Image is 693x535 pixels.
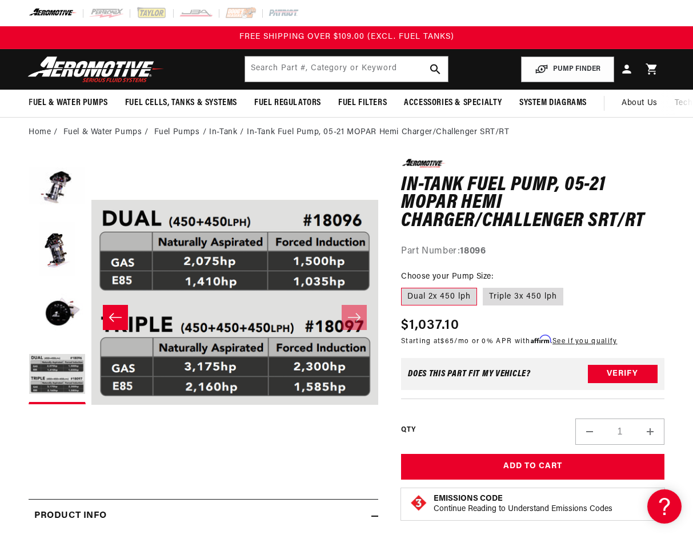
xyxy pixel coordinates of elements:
summary: Fuel Filters [330,90,395,116]
summary: Fuel & Water Pumps [20,90,117,116]
legend: Choose your Pump Size: [401,271,494,283]
label: Dual 2x 450 lph [401,288,477,306]
a: About Us [613,90,666,117]
input: Search by Part Number, Category or Keyword [245,57,448,82]
button: Add to Cart [401,454,664,480]
summary: Fuel Cells, Tanks & Systems [117,90,246,116]
span: System Diagrams [519,97,587,109]
label: QTY [401,425,415,435]
a: See if you qualify - Learn more about Affirm Financing (opens in modal) [552,338,617,345]
p: Starting at /mo or 0% APR with . [401,336,617,347]
span: FREE SHIPPING OVER $109.00 (EXCL. FUEL TANKS) [239,33,454,41]
strong: Emissions Code [434,494,503,503]
nav: breadcrumbs [29,126,664,139]
button: Emissions CodeContinue Reading to Understand Emissions Codes [434,494,612,514]
span: Fuel Regulators [254,97,321,109]
a: Fuel Pumps [154,126,200,139]
span: About Us [622,99,658,107]
span: $1,037.10 [401,315,459,336]
span: Affirm [531,335,551,344]
span: $65 [440,338,454,345]
span: Fuel Cells, Tanks & Systems [125,97,237,109]
strong: 18096 [460,247,486,256]
media-gallery: Gallery Viewer [29,159,378,476]
button: Verify [588,365,658,383]
button: Load image 2 in gallery view [29,222,86,279]
li: In-Tank [209,126,247,139]
button: PUMP FINDER [521,57,614,82]
button: Slide left [103,305,128,330]
a: Home [29,126,51,139]
button: Load image 4 in gallery view [29,347,86,404]
summary: Product Info [29,500,378,533]
h1: In-Tank Fuel Pump, 05-21 MOPAR Hemi Charger/Challenger SRT/RT [401,176,664,231]
button: Load image 3 in gallery view [29,284,86,341]
div: Part Number: [401,244,664,259]
summary: Accessories & Specialty [395,90,511,116]
summary: System Diagrams [511,90,595,116]
button: search button [423,57,448,82]
label: Triple 3x 450 lph [483,288,563,306]
button: Slide right [342,305,367,330]
span: Fuel Filters [338,97,387,109]
img: Aeromotive [25,56,167,83]
p: Continue Reading to Understand Emissions Codes [434,504,612,514]
li: In-Tank Fuel Pump, 05-21 MOPAR Hemi Charger/Challenger SRT/RT [247,126,510,139]
h2: Product Info [34,509,106,524]
div: Does This part fit My vehicle? [408,369,531,379]
img: Emissions code [410,494,428,512]
span: Accessories & Specialty [404,97,502,109]
a: Fuel & Water Pumps [63,126,142,139]
span: Fuel & Water Pumps [29,97,108,109]
button: Load image 1 in gallery view [29,159,86,216]
summary: Fuel Regulators [246,90,330,116]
